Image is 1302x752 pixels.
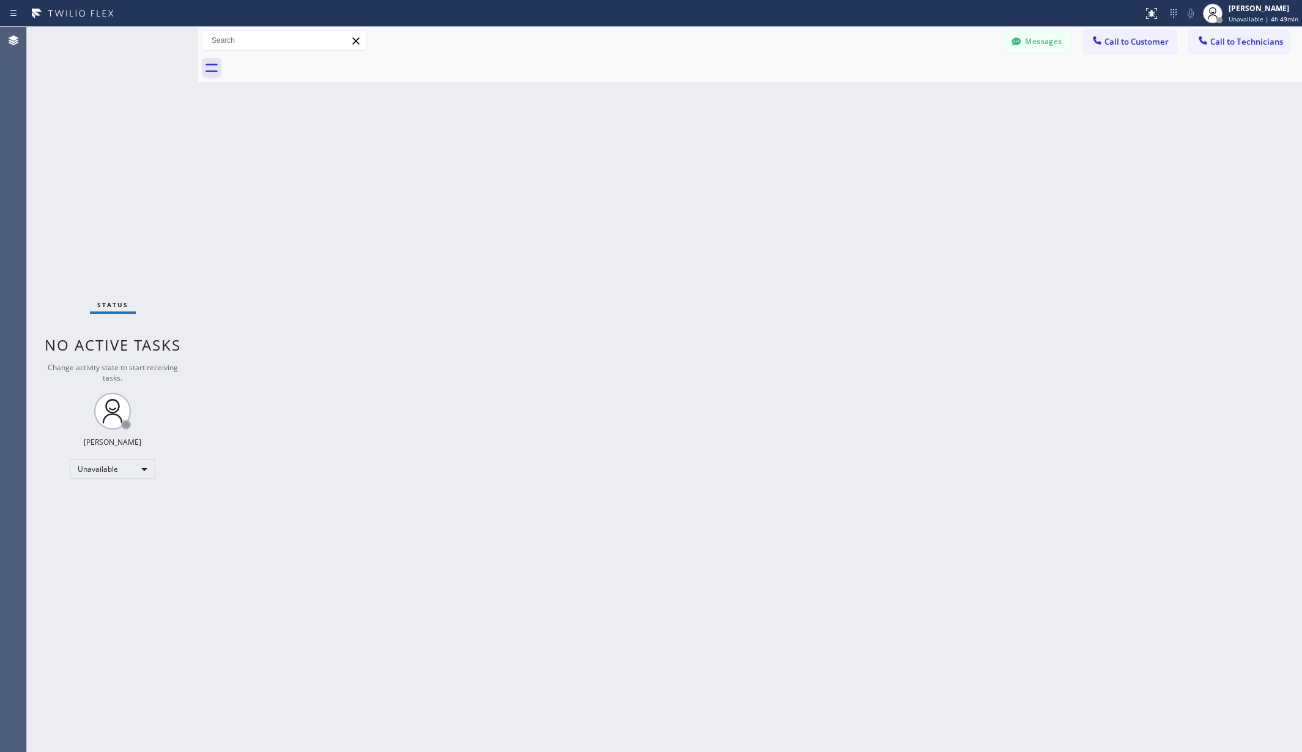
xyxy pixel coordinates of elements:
[1210,36,1283,47] span: Call to Technicians
[1189,30,1290,53] button: Call to Technicians
[97,300,128,309] span: Status
[1182,5,1199,22] button: Mute
[48,362,178,383] span: Change activity state to start receiving tasks.
[84,437,141,447] div: [PERSON_NAME]
[202,31,366,50] input: Search
[1004,30,1071,53] button: Messages
[1229,3,1298,13] div: [PERSON_NAME]
[1083,30,1177,53] button: Call to Customer
[70,460,155,479] div: Unavailable
[1104,36,1169,47] span: Call to Customer
[1229,15,1298,23] span: Unavailable | 4h 49min
[45,335,181,355] span: No active tasks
